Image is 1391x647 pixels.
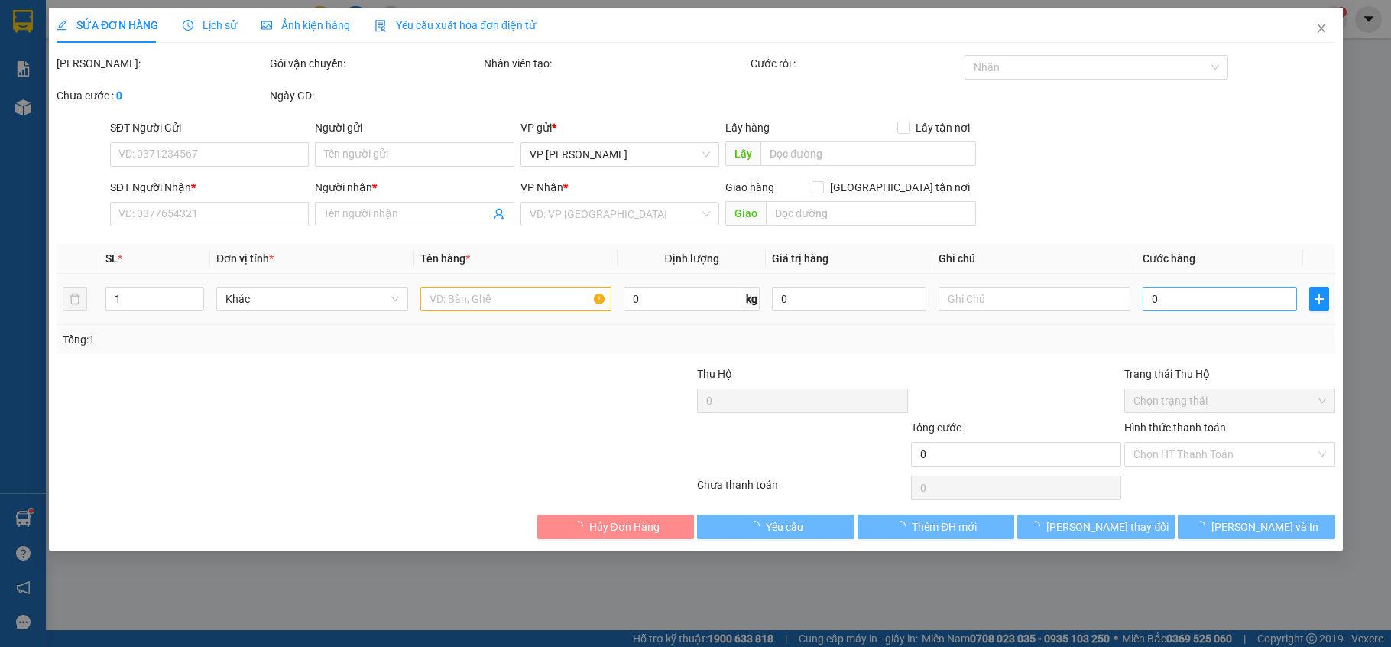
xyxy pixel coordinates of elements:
[492,208,504,220] span: user-add
[143,37,639,57] li: 26 Phó Cơ Điều, Phường 12
[760,141,976,166] input: Dọc đường
[939,287,1130,311] input: Ghi Chú
[110,119,309,136] div: SĐT Người Gửi
[1315,22,1327,34] span: close
[1299,8,1342,50] button: Close
[183,20,193,31] span: clock-circle
[270,55,480,72] div: Gói vận chuyển:
[63,331,537,348] div: Tổng: 1
[315,179,514,196] div: Người nhận
[529,143,709,166] span: VP Bạc Liêu
[57,20,67,31] span: edit
[57,19,158,31] span: SỬA ĐƠN HÀNG
[261,19,350,31] span: Ảnh kiện hàng
[1133,389,1325,412] span: Chọn trạng thái
[110,179,309,196] div: SĐT Người Nhận
[420,252,469,265] span: Tên hàng
[748,521,765,532] span: loading
[725,201,766,226] span: Giao
[664,252,718,265] span: Định lượng
[1029,521,1046,532] span: loading
[19,111,267,136] b: GỬI : VP [PERSON_NAME]
[420,287,611,311] input: VD: Bàn, Ghế
[57,55,267,72] div: [PERSON_NAME]:
[143,57,639,76] li: Hotline: 02839552959
[744,287,760,311] span: kg
[374,19,536,31] span: Yêu cầu xuất hóa đơn điện tử
[520,181,563,193] span: VP Nhận
[1124,421,1226,434] label: Hình thức thanh toán
[1195,521,1211,532] span: loading
[216,252,274,265] span: Đơn vị tính
[725,141,760,166] span: Lấy
[1211,519,1318,535] span: [PERSON_NAME] và In
[910,421,961,434] span: Tổng cước
[725,122,770,134] span: Lấy hàng
[315,119,514,136] div: Người gửi
[697,368,732,380] span: Thu Hộ
[19,19,96,96] img: logo.jpg
[116,89,122,102] b: 0
[858,515,1015,539] button: Thêm ĐH mới
[1310,293,1328,305] span: plus
[1309,287,1329,311] button: plus
[537,515,694,539] button: Hủy Đơn Hàng
[572,521,588,532] span: loading
[725,181,774,193] span: Giao hàng
[909,119,975,136] span: Lấy tận nơi
[57,87,267,104] div: Chưa cước :
[751,55,961,72] div: Cước rồi :
[823,179,975,196] span: [GEOGRAPHIC_DATA] tận nơi
[912,519,977,535] span: Thêm ĐH mới
[932,244,1136,274] th: Ghi chú
[520,119,718,136] div: VP gửi
[484,55,747,72] div: Nhân viên tạo:
[1124,366,1334,382] div: Trạng thái Thu Hộ
[270,87,480,104] div: Ngày GD:
[1046,519,1169,535] span: [PERSON_NAME] thay đổi
[1143,252,1195,265] span: Cước hàng
[1017,515,1175,539] button: [PERSON_NAME] thay đổi
[765,519,802,535] span: Yêu cầu
[1178,515,1335,539] button: [PERSON_NAME] và In
[225,288,399,310] span: Khác
[374,20,387,32] img: icon
[772,252,828,265] span: Giá trị hàng
[63,287,87,311] button: delete
[695,476,909,503] div: Chưa thanh toán
[261,20,272,31] span: picture
[183,19,237,31] span: Lịch sử
[697,515,854,539] button: Yêu cầu
[588,519,659,535] span: Hủy Đơn Hàng
[105,252,117,265] span: SL
[766,201,976,226] input: Dọc đường
[895,521,912,532] span: loading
